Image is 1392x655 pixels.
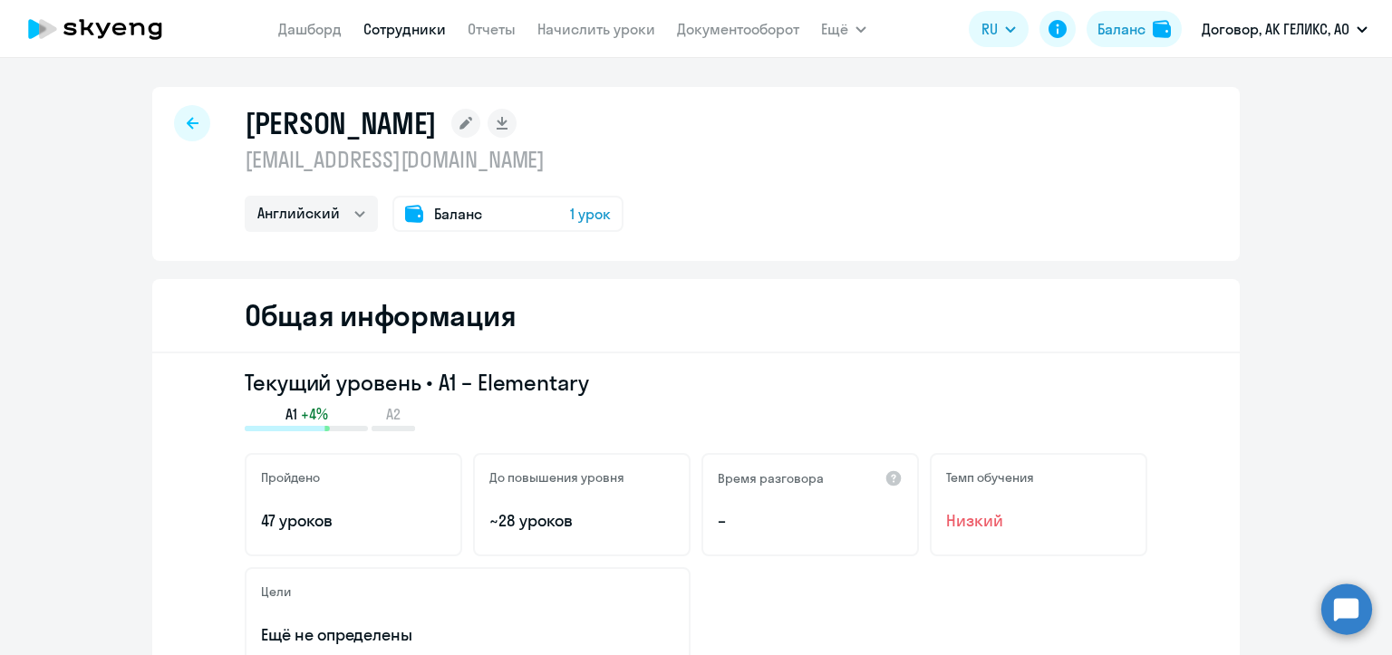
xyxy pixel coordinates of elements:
a: Дашборд [278,20,342,38]
a: Отчеты [468,20,516,38]
span: A1 [285,404,297,424]
p: [EMAIL_ADDRESS][DOMAIN_NAME] [245,145,623,174]
h1: [PERSON_NAME] [245,105,437,141]
button: Ещё [821,11,866,47]
h5: Темп обучения [946,469,1034,486]
span: A2 [386,404,401,424]
span: 1 урок [570,203,611,225]
p: Договор, АК ГЕЛИКС, АО [1202,18,1349,40]
p: Ещё не определены [261,623,674,647]
a: Начислить уроки [537,20,655,38]
h2: Общая информация [245,297,516,333]
span: +4% [301,404,328,424]
a: Документооборот [677,20,799,38]
p: 47 уроков [261,509,446,533]
h5: До повышения уровня [489,469,624,486]
div: Баланс [1097,18,1145,40]
p: – [718,509,903,533]
img: balance [1153,20,1171,38]
span: Баланс [434,203,482,225]
button: RU [969,11,1029,47]
button: Балансbalance [1087,11,1182,47]
h5: Пройдено [261,469,320,486]
h5: Время разговора [718,470,824,486]
span: RU [981,18,998,40]
p: ~28 уроков [489,509,674,533]
span: Низкий [946,509,1131,533]
h5: Цели [261,583,291,600]
a: Сотрудники [363,20,446,38]
button: Договор, АК ГЕЛИКС, АО [1193,7,1377,51]
span: Ещё [821,18,848,40]
h3: Текущий уровень • A1 – Elementary [245,368,1147,397]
